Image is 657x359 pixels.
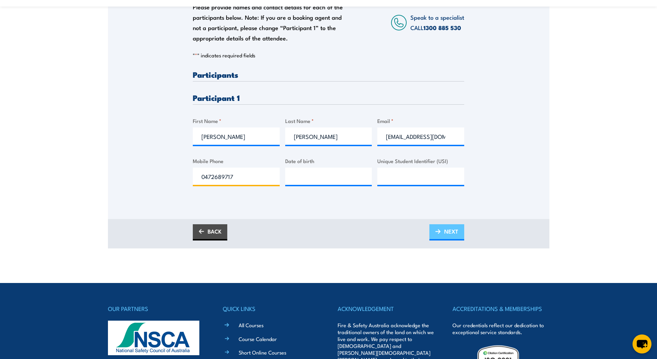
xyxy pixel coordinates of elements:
a: 1300 885 530 [424,23,461,32]
h4: OUR PARTNERS [108,304,205,313]
h3: Participant 1 [193,94,464,102]
div: Please provide names and contact details for each of the participants below. Note: If you are a b... [193,2,349,43]
p: " " indicates required fields [193,52,464,59]
label: Unique Student Identifier (USI) [377,157,464,165]
label: Last Name [285,117,372,125]
label: First Name [193,117,280,125]
label: Date of birth [285,157,372,165]
button: chat-button [633,334,651,353]
a: Course Calendar [239,335,277,342]
a: BACK [193,224,227,240]
p: Our credentials reflect our dedication to exceptional service standards. [452,322,549,336]
img: nsca-logo-footer [108,321,199,355]
h4: ACCREDITATIONS & MEMBERSHIPS [452,304,549,313]
a: Short Online Courses [239,349,286,356]
span: Speak to a specialist CALL [410,13,464,32]
label: Mobile Phone [193,157,280,165]
h4: QUICK LINKS [223,304,319,313]
a: All Courses [239,321,263,329]
span: NEXT [444,222,458,240]
label: Email [377,117,464,125]
h3: Participants [193,70,464,78]
a: NEXT [429,224,464,240]
h4: ACKNOWLEDGEMENT [338,304,434,313]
